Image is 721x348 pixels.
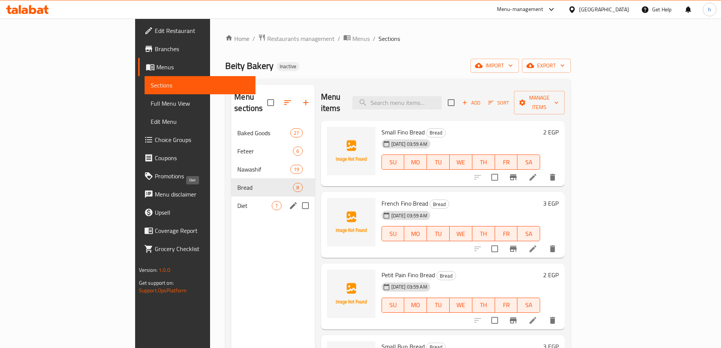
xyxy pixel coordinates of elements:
[427,128,445,137] span: Bread
[382,198,428,209] span: French Fino Bread
[272,202,281,209] span: 7
[155,172,249,181] span: Promotions
[475,300,492,311] span: TH
[145,94,255,112] a: Full Menu View
[459,97,483,109] button: Add
[472,226,495,241] button: TH
[139,265,157,275] span: Version:
[293,184,302,191] span: 8
[138,58,255,76] a: Menus
[155,135,249,144] span: Choice Groups
[139,278,174,288] span: Get support on:
[404,154,427,170] button: MO
[382,269,435,281] span: Petit Pain Fino Bread
[156,62,249,72] span: Menus
[231,121,315,218] nav: Menu sections
[427,226,450,241] button: TU
[138,167,255,185] a: Promotions
[543,270,559,280] h6: 2 EGP
[487,169,503,185] span: Select to update
[430,300,447,311] span: TU
[382,154,405,170] button: SU
[475,228,492,239] span: TH
[407,157,424,168] span: MO
[382,226,405,241] button: SU
[338,34,340,43] li: /
[514,91,565,114] button: Manage items
[155,153,249,162] span: Coupons
[231,142,315,160] div: Feteer6
[543,311,562,329] button: delete
[477,61,513,70] span: import
[385,300,402,311] span: SU
[138,131,255,149] a: Choice Groups
[504,168,522,186] button: Branch-specific-item
[459,97,483,109] span: Add item
[138,185,255,203] a: Menu disclaimer
[327,127,375,175] img: Small Fino Bread
[258,34,335,44] a: Restaurants management
[486,97,511,109] button: Sort
[472,298,495,313] button: TH
[151,99,249,108] span: Full Menu View
[267,34,335,43] span: Restaurants management
[708,5,711,14] span: h
[151,117,249,126] span: Edit Menu
[321,91,344,114] h2: Menu items
[461,98,481,107] span: Add
[488,98,509,107] span: Sort
[155,244,249,253] span: Grocery Checklist
[293,147,302,156] div: items
[145,76,255,94] a: Sections
[437,272,456,280] span: Bread
[430,200,449,209] span: Bread
[231,124,315,142] div: Baked Goods27
[352,34,370,43] span: Menus
[404,298,427,313] button: MO
[290,165,302,174] div: items
[520,157,537,168] span: SA
[528,61,565,70] span: export
[487,241,503,257] span: Select to update
[522,59,571,73] button: export
[495,154,518,170] button: FR
[528,244,537,253] a: Edit menu item
[450,226,472,241] button: WE
[453,228,469,239] span: WE
[290,128,302,137] div: items
[388,140,430,148] span: [DATE] 03:59 AM
[237,165,290,174] span: Nawashif
[495,298,518,313] button: FR
[293,183,302,192] div: items
[327,198,375,247] img: French Fino Bread
[343,34,370,44] a: Menus
[520,228,537,239] span: SA
[453,300,469,311] span: WE
[472,154,495,170] button: TH
[288,200,299,211] button: edit
[453,157,469,168] span: WE
[159,265,170,275] span: 1.0.0
[272,201,281,210] div: items
[373,34,375,43] li: /
[139,286,187,295] a: Support.OpsPlatform
[237,183,293,192] div: Bread
[528,316,537,325] a: Edit menu item
[579,5,629,14] div: [GEOGRAPHIC_DATA]
[517,226,540,241] button: SA
[291,130,302,137] span: 27
[443,95,459,111] span: Select section
[293,148,302,155] span: 6
[520,93,559,112] span: Manage items
[404,226,427,241] button: MO
[155,226,249,235] span: Coverage Report
[427,154,450,170] button: TU
[145,112,255,131] a: Edit Menu
[297,94,315,112] button: Add section
[517,298,540,313] button: SA
[483,97,514,109] span: Sort items
[138,240,255,258] a: Grocery Checklist
[407,228,424,239] span: MO
[450,298,472,313] button: WE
